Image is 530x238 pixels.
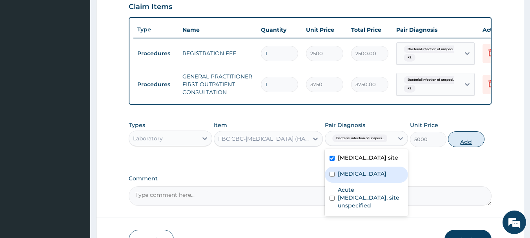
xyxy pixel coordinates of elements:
[448,131,484,147] button: Add
[133,134,163,142] div: Laboratory
[133,46,178,61] td: Procedures
[404,85,415,93] span: + 2
[133,22,178,37] th: Type
[257,22,302,38] th: Quantity
[214,121,227,129] label: Item
[325,121,365,129] label: Pair Diagnosis
[338,170,386,178] label: [MEDICAL_DATA]
[129,175,492,182] label: Comment
[218,135,309,143] div: FBC CBC-[MEDICAL_DATA] (HAEMOGRAM) - [BLOOD]
[302,22,347,38] th: Unit Price
[338,186,404,209] label: Acute [MEDICAL_DATA], site unspecified
[404,45,459,53] span: Bacterial infection of unspeci...
[392,22,479,38] th: Pair Diagnosis
[410,121,438,129] label: Unit Price
[129,4,148,23] div: Minimize live chat window
[178,45,257,61] td: REGISTRATION FEE
[332,134,388,142] span: Bacterial infection of unspeci...
[15,39,32,59] img: d_794563401_company_1708531726252_794563401
[178,69,257,100] td: GENERAL PRACTITIONER FIRST OUTPATIENT CONSULTATION
[178,22,257,38] th: Name
[41,44,132,54] div: Chat with us now
[404,76,459,84] span: Bacterial infection of unspeci...
[338,154,398,162] label: [MEDICAL_DATA] site
[479,22,518,38] th: Actions
[4,156,149,184] textarea: Type your message and hit 'Enter'
[133,77,178,92] td: Procedures
[404,54,415,62] span: + 2
[46,70,108,149] span: We're online!
[129,3,172,11] h3: Claim Items
[129,122,145,129] label: Types
[347,22,392,38] th: Total Price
